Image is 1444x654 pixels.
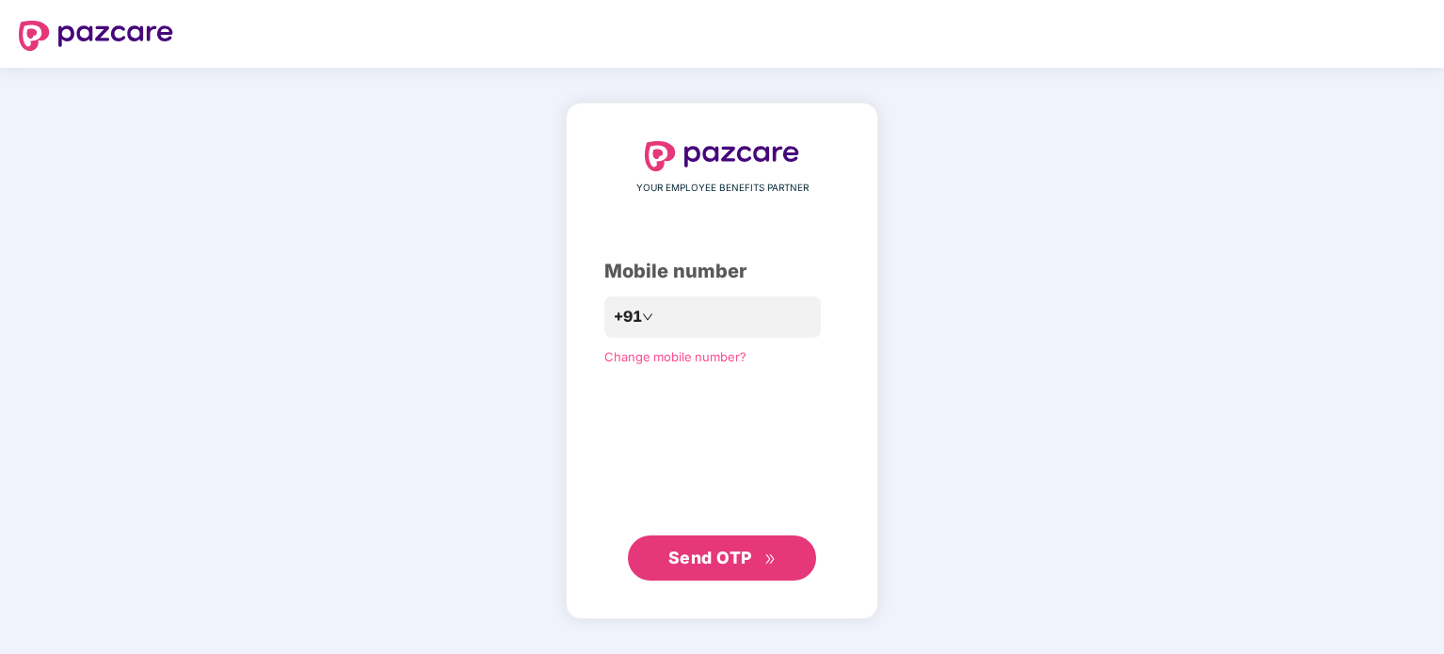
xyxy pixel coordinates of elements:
[628,535,816,581] button: Send OTPdouble-right
[604,349,746,364] a: Change mobile number?
[645,141,799,171] img: logo
[604,257,840,286] div: Mobile number
[764,553,777,566] span: double-right
[642,311,653,323] span: down
[614,305,642,328] span: +91
[636,181,809,196] span: YOUR EMPLOYEE BENEFITS PARTNER
[668,548,752,567] span: Send OTP
[19,21,173,51] img: logo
